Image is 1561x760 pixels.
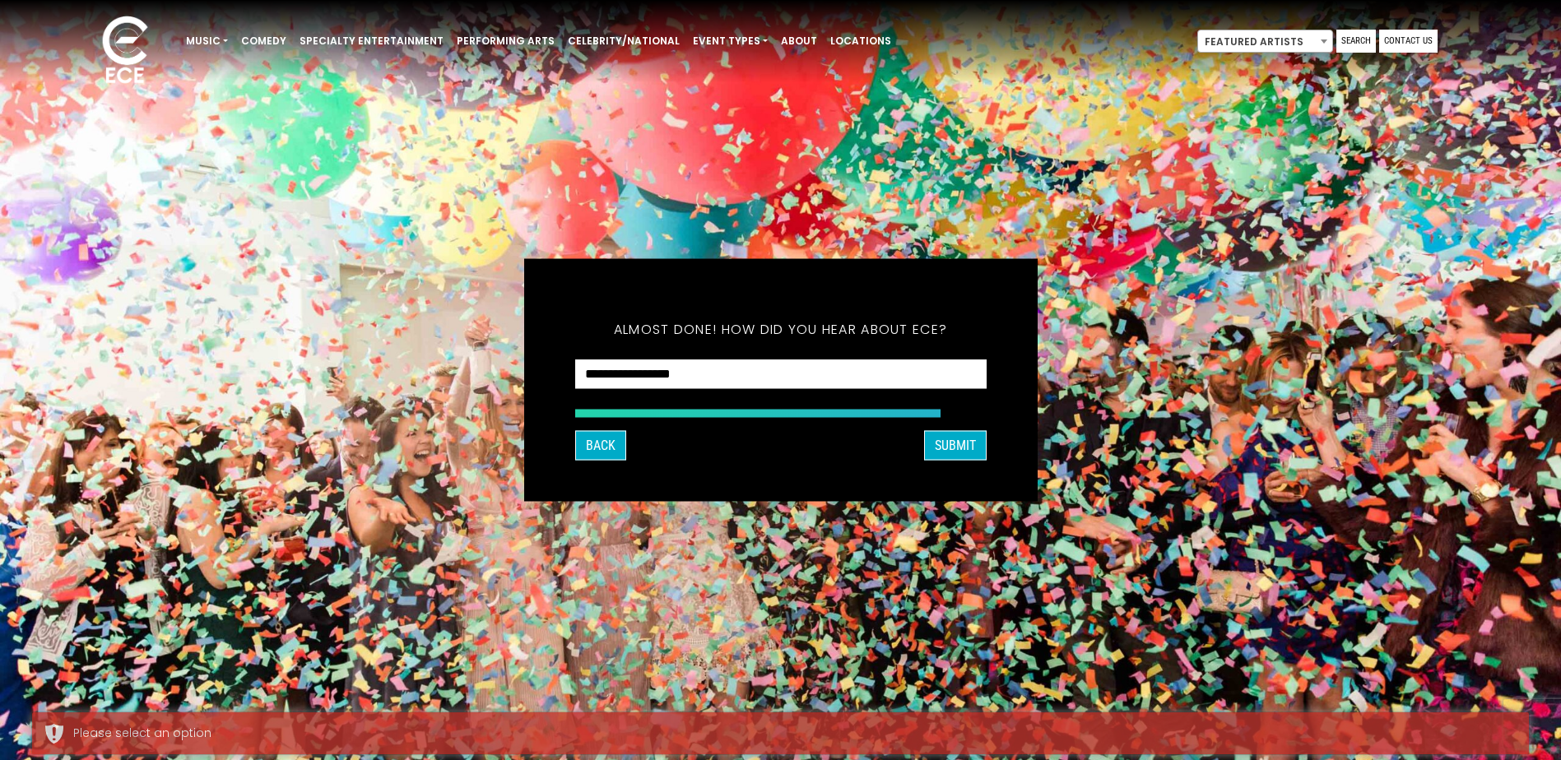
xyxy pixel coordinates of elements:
div: Please select an option [73,725,1517,742]
a: Specialty Entertainment [293,27,450,55]
a: Performing Arts [450,27,561,55]
span: Featured Artists [1197,30,1333,53]
a: Celebrity/National [561,27,686,55]
button: SUBMIT [924,431,987,461]
h5: Almost done! How did you hear about ECE? [575,300,987,359]
a: Locations [824,27,898,55]
a: Music [179,27,235,55]
select: How did you hear about ECE [575,359,987,390]
a: About [774,27,824,55]
a: Search [1336,30,1376,53]
button: Back [575,431,626,461]
a: Event Types [686,27,774,55]
a: Comedy [235,27,293,55]
span: Featured Artists [1198,30,1332,53]
a: Contact Us [1379,30,1438,53]
img: ece_new_logo_whitev2-1.png [84,12,166,91]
